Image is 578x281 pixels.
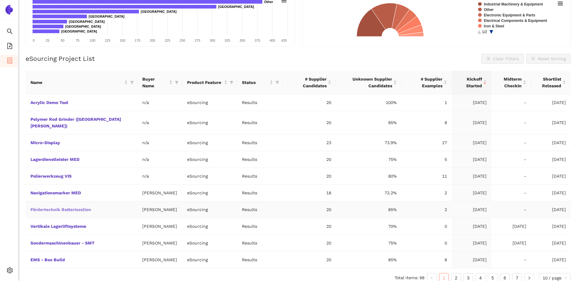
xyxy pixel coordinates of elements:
[491,151,531,168] td: -
[484,13,535,17] text: Electronic Equipment & Parts
[402,235,452,252] td: 0
[452,185,491,201] td: [DATE]
[526,54,571,64] button: closeReset Sorting
[531,71,571,94] th: this column's title is Shortlist Released,this column is sortable
[336,134,402,151] td: 73.9%
[141,10,177,13] text: [GEOGRAPHIC_DATA]
[283,218,336,235] td: 20
[230,81,233,84] span: filter
[61,29,97,33] text: [GEOGRAPHIC_DATA]
[182,71,237,94] th: this column's title is Product Feature,this column is sortable
[182,111,237,134] td: eSourcing
[237,168,283,185] td: Results
[182,94,237,111] td: eSourcing
[137,151,182,168] td: n/a
[283,201,336,218] td: 20
[7,55,13,68] span: container
[46,39,49,42] text: 25
[484,19,547,23] text: Electrical Components & Equipment
[430,276,434,280] span: left
[452,252,491,268] td: [DATE]
[26,54,95,63] h2: eSourcing Project List
[182,134,237,151] td: eSourcing
[536,76,561,89] span: Shortlist Released
[531,168,571,185] td: [DATE]
[61,39,64,42] text: 50
[531,151,571,168] td: [DATE]
[182,201,237,218] td: eSourcing
[484,24,504,28] text: Iron & Steel
[65,25,101,28] text: [GEOGRAPHIC_DATA]
[182,252,237,268] td: eSourcing
[336,235,402,252] td: 75%
[182,235,237,252] td: eSourcing
[237,235,283,252] td: Results
[7,265,13,277] span: setting
[402,185,452,201] td: 2
[7,41,13,53] span: file-add
[165,39,170,42] text: 225
[283,151,336,168] td: 20
[182,218,237,235] td: eSourcing
[105,39,110,42] text: 125
[452,111,491,134] td: [DATE]
[484,8,494,12] text: Other
[491,201,531,218] td: -
[237,201,283,218] td: Results
[283,94,336,111] td: 20
[402,252,452,268] td: 8
[531,111,571,134] td: [DATE]
[531,218,571,235] td: [DATE]
[336,94,402,111] td: 100%
[182,151,237,168] td: eSourcing
[452,235,491,252] td: [DATE]
[336,111,402,134] td: 85%
[137,235,182,252] td: [PERSON_NAME]
[341,76,392,89] span: Unknown Supplier Candidates
[491,252,531,268] td: -
[283,111,336,134] td: 20
[137,71,182,94] th: this column's title is Buyer Name,this column is sortable
[137,201,182,218] td: [PERSON_NAME]
[210,39,215,42] text: 300
[402,201,452,218] td: 2
[218,5,254,9] text: [GEOGRAPHIC_DATA]
[482,30,487,34] text: 1/2
[225,39,230,42] text: 325
[137,134,182,151] td: n/a
[137,111,182,134] td: n/a
[402,168,452,185] td: 11
[402,111,452,134] td: 8
[4,5,14,15] img: Logo
[531,94,571,111] td: [DATE]
[491,94,531,111] td: -
[406,76,442,89] span: # Supplier Examples
[531,252,571,268] td: [DATE]
[531,235,571,252] td: [DATE]
[491,235,531,252] td: [DATE]
[452,218,491,235] td: [DATE]
[182,168,237,185] td: eSourcing
[180,39,185,42] text: 250
[484,2,543,6] text: Industrial Machinery & Equipment
[237,111,283,134] td: Results
[237,151,283,168] td: Results
[491,71,531,94] th: this column's title is Midterm Checkin,this column is sortable
[457,76,482,89] span: Kickoff Started
[7,26,13,38] span: search
[274,78,280,87] span: filter
[237,134,283,151] td: Results
[336,201,402,218] td: 85%
[281,39,287,42] text: 425
[531,201,571,218] td: [DATE]
[491,168,531,185] td: -
[283,168,336,185] td: 20
[402,218,452,235] td: 0
[452,168,491,185] td: [DATE]
[237,71,283,94] th: this column's title is Status,this column is sortable
[90,39,95,42] text: 100
[135,39,140,42] text: 175
[229,78,235,87] span: filter
[491,111,531,134] td: -
[491,185,531,201] td: -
